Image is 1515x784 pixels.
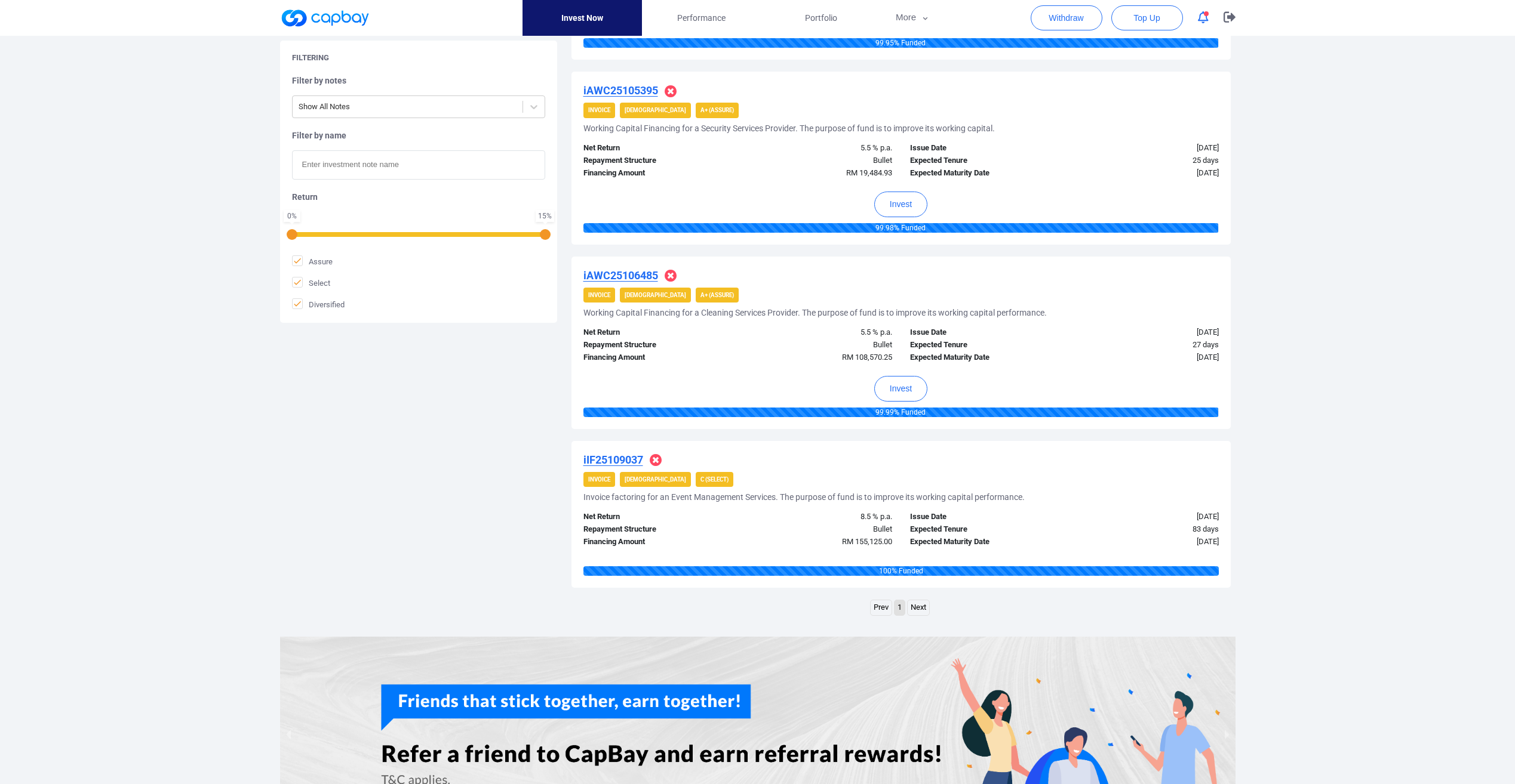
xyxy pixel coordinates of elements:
[1064,351,1228,364] div: [DATE]
[292,277,330,289] span: Select
[901,167,1065,180] div: Expected Maturity Date
[574,326,738,339] div: Net Return
[677,11,726,24] span: Performance
[625,107,686,113] strong: [DEMOGRAPHIC_DATA]
[588,476,610,483] strong: Invoice
[583,84,658,97] u: iAWC25105395
[901,536,1065,548] div: Expected Maturity Date
[574,523,738,536] div: Repayment Structure
[805,11,837,24] span: Portfolio
[583,307,1047,318] h5: Working Capital Financing for a Cleaning Services Provider. The purpose of fund is to improve its...
[908,600,929,615] a: Next page
[737,326,901,339] div: 5.5 % p.a.
[588,292,610,298] strong: Invoice
[588,107,610,113] strong: Invoice
[1064,523,1228,536] div: 83 days
[700,107,734,113] strong: A+ (Assure)
[583,269,658,282] u: iAWC25106485
[901,351,1065,364] div: Expected Maturity Date
[1064,339,1228,351] div: 27 days
[871,600,892,615] a: Previous page
[1031,5,1102,30] button: Withdraw
[292,192,545,202] h5: Return
[1064,511,1228,523] div: [DATE]
[895,600,905,615] a: Page 1 is your current page
[846,168,892,177] span: RM 19,484.93
[538,212,552,220] div: 15 %
[842,353,892,362] span: RM 108,570.25
[1064,155,1228,167] div: 25 days
[574,536,738,548] div: Financing Amount
[292,53,329,63] h5: Filtering
[901,326,1065,339] div: Issue Date
[1064,536,1228,548] div: [DATE]
[292,150,545,180] input: Enter investment note name
[286,212,298,220] div: 0 %
[842,537,892,546] span: RM 155,125.00
[574,351,738,364] div: Financing Amount
[583,408,1219,417] div: 99.99 % Funded
[901,511,1065,523] div: Issue Date
[625,292,686,298] strong: [DEMOGRAPHIC_DATA]
[737,511,901,523] div: 8.5 % p.a.
[625,476,686,483] strong: [DEMOGRAPHIC_DATA]
[1111,5,1183,30] button: Top Up
[1064,167,1228,180] div: [DATE]
[1133,12,1160,24] span: Top Up
[574,142,738,155] div: Net Return
[583,223,1219,233] div: 99.98 % Funded
[737,339,901,351] div: Bullet
[901,155,1065,167] div: Expected Tenure
[700,292,734,298] strong: A+ (Assure)
[574,511,738,523] div: Net Return
[901,523,1065,536] div: Expected Tenure
[901,142,1065,155] div: Issue Date
[583,566,1219,576] div: 100 % Funded
[1064,326,1228,339] div: [DATE]
[574,339,738,351] div: Repayment Structure
[583,453,643,466] u: iIF25109037
[901,339,1065,351] div: Expected Tenure
[292,75,545,86] h5: Filter by notes
[292,255,333,267] span: Assure
[737,142,901,155] div: 5.5 % p.a.
[292,298,345,310] span: Diversified
[583,492,1025,502] h5: Invoice factoring for an Event Management Services. The purpose of fund is to improve its working...
[583,38,1218,48] div: 99.95 % Funded
[292,130,545,141] h5: Filter by name
[874,192,927,217] button: Invest
[583,123,995,134] h5: Working Capital Financing for a Security Services Provider. The purpose of fund is to improve its...
[700,476,729,483] strong: C (Select)
[1064,142,1228,155] div: [DATE]
[737,523,901,536] div: Bullet
[574,167,738,180] div: Financing Amount
[737,155,901,167] div: Bullet
[574,155,738,167] div: Repayment Structure
[874,376,927,402] button: Invest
